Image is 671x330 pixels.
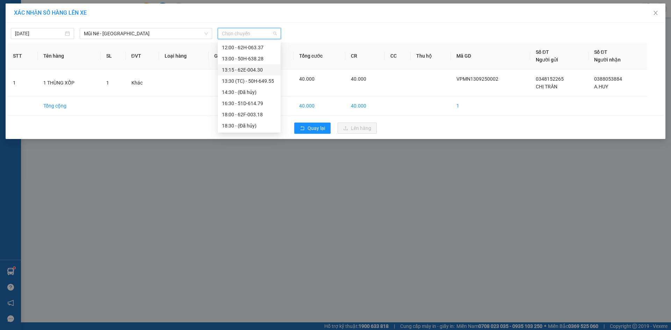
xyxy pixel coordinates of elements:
th: CC [385,43,411,69]
div: 0388053884 [60,31,116,41]
span: 0388053884 [594,76,622,82]
span: A.HUY [594,84,608,89]
td: 1 [7,69,38,96]
th: Thu hộ [411,43,451,69]
span: Số ĐT [594,49,607,55]
button: Close [646,3,665,23]
td: 40.000 [294,96,345,116]
span: XÁC NHẬN SỐ HÀNG LÊN XE [14,9,87,16]
span: Số ĐT [536,49,549,55]
div: VP Mũi Né [6,6,55,14]
th: Ghi chú [209,43,250,69]
span: CR : [5,46,16,53]
span: Gửi: [6,7,17,14]
th: Tên hàng [38,43,101,69]
span: 1 [106,80,109,86]
th: SL [101,43,126,69]
div: 18:30 - (Đã hủy) [222,122,276,130]
span: rollback [300,126,305,131]
div: 40.000 [5,45,56,53]
span: Nhận: [60,7,77,14]
div: 14:30 - (Đã hủy) [222,88,276,96]
div: 13:30 (TC) - 50H-649.55 [222,77,276,85]
div: 16:30 - 51D-614.79 [222,100,276,107]
span: close [653,10,658,16]
div: 18:00 - 62F-003.18 [222,111,276,118]
span: CHỊ TRÂN [536,84,557,89]
div: VP [PERSON_NAME] [60,6,116,23]
span: Người gửi [536,57,558,63]
div: 0348152265 [6,23,55,32]
td: 40.000 [345,96,385,116]
span: down [204,31,208,36]
span: Quay lại [308,124,325,132]
input: 13/09/2025 [15,30,64,37]
div: 13:00 - 50H-638.28 [222,55,276,63]
span: VPMN1309250002 [456,76,498,82]
button: rollbackQuay lại [294,123,331,134]
button: uploadLên hàng [338,123,377,134]
td: 1 THÙNG XỐP [38,69,101,96]
div: CHỊ TRÂN [6,14,55,23]
div: A.HUY [60,23,116,31]
span: 0348152265 [536,76,564,82]
th: STT [7,43,38,69]
span: 40.000 [351,76,366,82]
th: CR [345,43,385,69]
th: Loại hàng [159,43,209,69]
div: 12:00 - 62H-063.37 [222,44,276,51]
span: Chọn chuyến [222,28,277,39]
div: 13:15 - 62E-004.30 [222,66,276,74]
td: Khác [126,69,159,96]
td: 1 [451,96,530,116]
span: Người nhận [594,57,621,63]
span: Mũi Né - Sài Gòn [84,28,208,39]
th: Mã GD [451,43,530,69]
span: 40.000 [299,76,315,82]
th: Tổng cước [294,43,345,69]
td: Tổng cộng [38,96,101,116]
th: ĐVT [126,43,159,69]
